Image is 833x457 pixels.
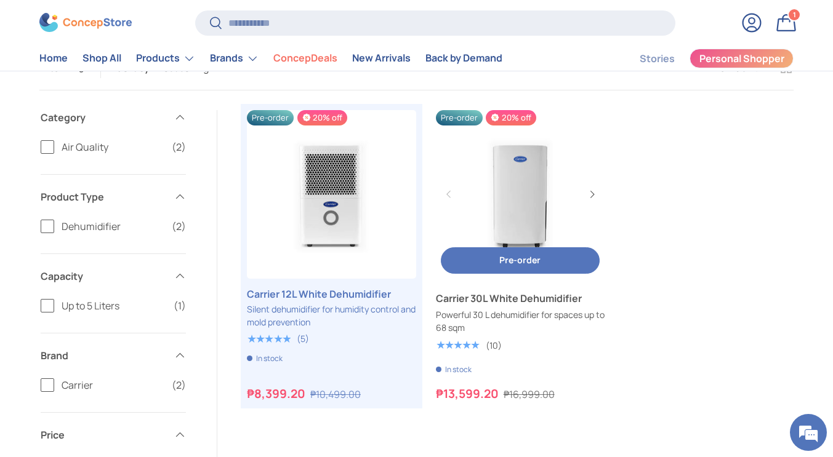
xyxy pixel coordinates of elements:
span: Air Quality [62,140,164,154]
span: Pre-order [436,110,483,125]
span: Pre-order [247,110,294,125]
span: 20% off [486,110,536,125]
summary: Capacity [41,254,186,298]
nav: Secondary [610,46,794,71]
span: Capacity [41,269,166,284]
a: Personal Shopper [690,49,794,68]
nav: Primary [39,46,502,71]
a: Carrier 30L White Dehumidifier [436,291,605,306]
a: ConcepDeals [273,47,337,71]
a: Carrier 30L White Dehumidifier [436,110,605,279]
summary: Product Type [41,175,186,219]
span: (1) [174,298,186,313]
summary: Category [41,95,186,140]
a: Carrier 12L White Dehumidifier [247,287,416,301]
span: Price [41,427,166,442]
a: Shop All [82,47,121,71]
img: ConcepStore [39,14,132,33]
summary: Price [41,413,186,457]
a: Carrier 12L White Dehumidifier [247,110,416,279]
span: Best selling [157,62,209,74]
summary: Brand [41,333,186,378]
span: Carrier [62,378,164,392]
summary: Products [129,46,203,71]
span: Pre-order [499,254,541,266]
span: Dehumidifier [62,219,164,234]
summary: Brands [203,46,266,71]
button: Pre-order [441,247,600,274]
span: Product Type [41,189,166,204]
a: Home [39,47,68,71]
span: Category [41,110,166,125]
a: Stories [640,47,675,71]
span: Brand [41,348,166,363]
span: 20% off [297,110,347,125]
span: Up to 5 Liters [62,298,166,313]
a: New Arrivals [352,47,411,71]
span: (2) [172,140,186,154]
span: (2) [172,378,186,392]
span: Personal Shopper [699,54,784,64]
span: (2) [172,219,186,234]
span: 1 [793,10,796,20]
a: Back by Demand [425,47,502,71]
